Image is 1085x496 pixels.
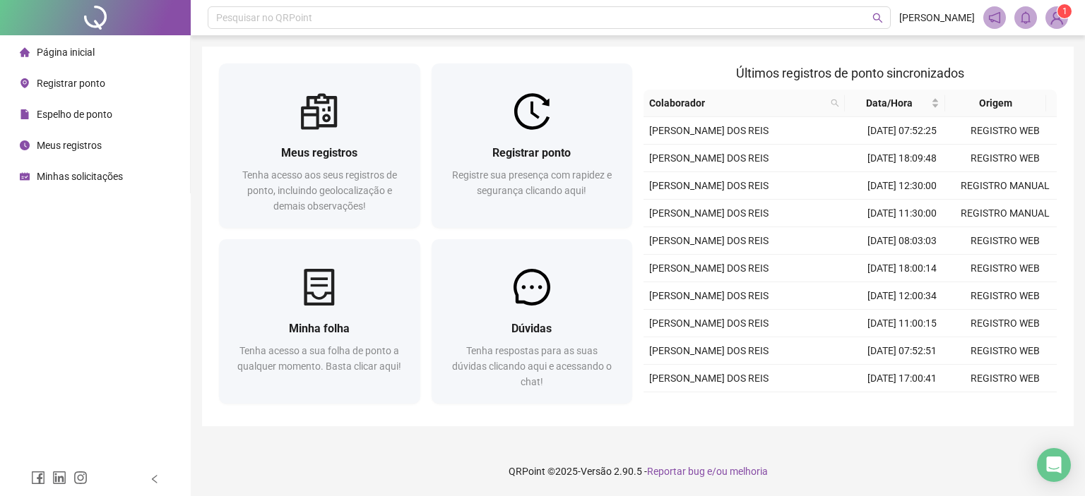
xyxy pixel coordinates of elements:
[954,337,1057,365] td: REGISTRO WEB
[954,282,1057,310] td: REGISTRO WEB
[649,125,769,136] span: [PERSON_NAME] DOS REIS
[20,171,30,181] span: schedule
[649,235,769,246] span: [PERSON_NAME] DOS REIS
[1046,7,1067,28] img: 87172
[988,11,1001,24] span: notification
[649,180,769,191] span: [PERSON_NAME] DOS REIS
[1037,448,1071,482] div: Open Intercom Messenger
[649,345,769,356] span: [PERSON_NAME] DOS REIS
[850,337,954,365] td: [DATE] 07:52:51
[954,117,1057,145] td: REGISTRO WEB
[850,95,928,111] span: Data/Hora
[649,317,769,329] span: [PERSON_NAME] DOS REIS
[850,255,954,282] td: [DATE] 18:00:14
[649,207,769,219] span: [PERSON_NAME] DOS REIS
[20,78,30,88] span: environment
[649,152,769,164] span: [PERSON_NAME] DOS REIS
[850,117,954,145] td: [DATE] 07:52:25
[954,227,1057,255] td: REGISTRO WEB
[432,239,633,404] a: DúvidasTenha respostas para as suas dúvidas clicando aqui e acessando o chat!
[432,63,633,228] a: Registrar pontoRegistre sua presença com rapidez e segurança clicando aqui!
[850,172,954,200] td: [DATE] 12:30:00
[954,172,1057,200] td: REGISTRO MANUAL
[850,392,954,420] td: [DATE] 12:19:50
[52,471,66,485] span: linkedin
[899,10,975,25] span: [PERSON_NAME]
[219,63,420,228] a: Meus registrosTenha acesso aos seus registros de ponto, incluindo geolocalização e demais observa...
[1019,11,1032,24] span: bell
[37,171,123,182] span: Minhas solicitações
[649,373,769,384] span: [PERSON_NAME] DOS REIS
[37,47,95,58] span: Página inicial
[649,95,825,111] span: Colaborador
[1057,4,1072,18] sup: Atualize o seu contato no menu Meus Dados
[242,169,397,212] span: Tenha acesso aos seus registros de ponto, incluindo geolocalização e demais observações!
[850,310,954,337] td: [DATE] 11:00:15
[1062,6,1067,16] span: 1
[954,392,1057,420] td: REGISTRO WEB
[850,200,954,227] td: [DATE] 11:30:00
[37,109,112,120] span: Espelho de ponto
[845,90,945,117] th: Data/Hora
[219,239,420,404] a: Minha folhaTenha acesso a sua folha de ponto a qualquer momento. Basta clicar aqui!
[452,169,612,196] span: Registre sua presença com rapidez e segurança clicando aqui!
[20,47,30,57] span: home
[831,99,839,107] span: search
[237,345,401,372] span: Tenha acesso a sua folha de ponto a qualquer momento. Basta clicar aqui!
[872,13,883,23] span: search
[37,140,102,151] span: Meus registros
[954,310,1057,337] td: REGISTRO WEB
[736,66,964,80] span: Últimos registros de ponto sincronizados
[581,466,612,477] span: Versão
[828,92,842,114] span: search
[281,146,357,159] span: Meus registros
[954,200,1057,227] td: REGISTRO MANUAL
[649,290,769,301] span: [PERSON_NAME] DOS REIS
[647,466,768,477] span: Reportar bug e/ou melhoria
[850,227,954,255] td: [DATE] 08:03:03
[850,365,954,392] td: [DATE] 17:00:41
[945,90,1045,117] th: Origem
[850,282,954,310] td: [DATE] 12:00:34
[452,345,612,387] span: Tenha respostas para as suas dúvidas clicando aqui e acessando o chat!
[954,255,1057,282] td: REGISTRO WEB
[511,322,552,335] span: Dúvidas
[20,140,30,150] span: clock-circle
[191,447,1085,496] footer: QRPoint © 2025 - 2.90.5 -
[954,145,1057,172] td: REGISTRO WEB
[31,471,45,485] span: facebook
[850,145,954,172] td: [DATE] 18:09:48
[649,262,769,274] span: [PERSON_NAME] DOS REIS
[20,109,30,119] span: file
[289,322,350,335] span: Minha folha
[954,365,1057,392] td: REGISTRO WEB
[37,78,105,89] span: Registrar ponto
[492,146,571,159] span: Registrar ponto
[73,471,88,485] span: instagram
[150,474,160,484] span: left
